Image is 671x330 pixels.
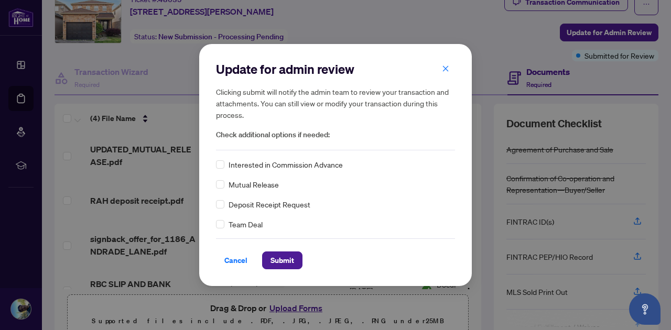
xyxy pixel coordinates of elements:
[442,65,449,72] span: close
[216,86,455,120] h5: Clicking submit will notify the admin team to review your transaction and attachments. You can st...
[270,252,294,269] span: Submit
[229,159,343,170] span: Interested in Commission Advance
[216,251,256,269] button: Cancel
[216,61,455,78] h2: Update for admin review
[262,251,302,269] button: Submit
[229,199,310,210] span: Deposit Receipt Request
[629,293,661,325] button: Open asap
[224,252,247,269] span: Cancel
[229,179,279,190] span: Mutual Release
[216,129,455,141] span: Check additional options if needed:
[229,218,263,230] span: Team Deal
